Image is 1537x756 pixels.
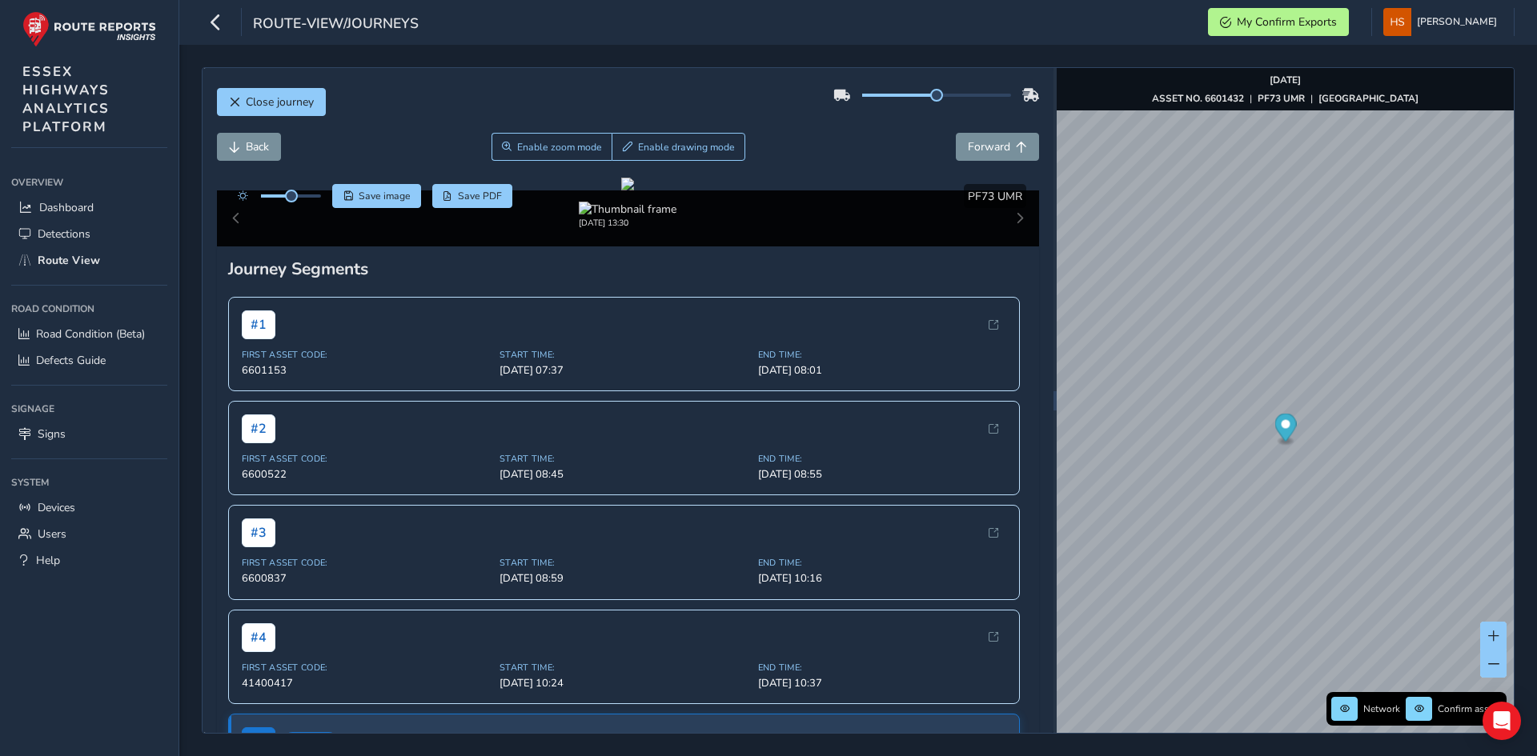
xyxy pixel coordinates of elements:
span: Users [38,526,66,542]
a: Signs [11,421,167,447]
img: rr logo [22,11,156,47]
div: Map marker [1274,414,1296,446]
button: Back [217,133,281,161]
span: End Time: [758,662,1007,674]
span: Start Time: [500,662,748,674]
span: # 1 [242,310,275,339]
span: 6600837 [242,571,491,586]
span: Enable zoom mode [517,141,602,154]
span: [DATE] 08:55 [758,467,1007,482]
span: First Asset Code: [242,557,491,569]
a: Detections [11,221,167,247]
span: Network [1363,702,1400,715]
span: Dashboard [39,200,94,215]
span: Save image [359,190,411,202]
span: Help [36,553,60,568]
span: Enable drawing mode [638,141,735,154]
a: Route View [11,247,167,274]
span: [DATE] 08:59 [500,571,748,586]
button: Draw [612,133,745,161]
a: Devices [11,494,167,521]
div: System [11,470,167,494]
span: # 3 [242,518,275,547]
button: Forward [956,133,1039,161]
span: [DATE] 08:01 [758,363,1007,378]
span: Start Time: [500,349,748,361]
a: Help [11,547,167,574]
span: Detections [38,226,90,242]
button: Zoom [492,133,612,161]
span: [DATE] 10:16 [758,571,1007,586]
a: Dashboard [11,194,167,221]
div: Journey Segments [228,258,1029,280]
span: End Time: [758,557,1007,569]
span: First Asset Code: [242,453,491,465]
span: First Asset Code: [242,349,491,361]
div: | | [1152,92,1419,105]
span: route-view/journeys [253,14,419,36]
strong: ASSET NO. 6601432 [1152,92,1244,105]
span: [DATE] 10:37 [758,676,1007,690]
span: Confirm assets [1438,702,1502,715]
span: Route View [38,253,100,268]
span: My Confirm Exports [1237,14,1337,30]
a: Road Condition (Beta) [11,321,167,347]
span: 6601153 [242,363,491,378]
img: Thumbnail frame [579,202,676,217]
span: [DATE] 08:45 [500,467,748,482]
span: 6600522 [242,467,491,482]
div: Open Intercom Messenger [1483,702,1521,740]
span: 41400417 [242,676,491,690]
span: Road Condition (Beta) [36,326,145,342]
strong: [DATE] [1270,74,1301,86]
div: Signage [11,397,167,421]
span: Devices [38,500,75,515]
span: End Time: [758,349,1007,361]
span: Defects Guide [36,353,106,368]
span: Start Time: [500,557,748,569]
strong: PF73 UMR [1258,92,1305,105]
span: End Time: [758,453,1007,465]
span: Close journey [246,94,314,110]
strong: [GEOGRAPHIC_DATA] [1318,92,1419,105]
span: # 5 [242,727,275,756]
span: Current [283,732,338,750]
button: Save [332,184,421,208]
button: My Confirm Exports [1208,8,1349,36]
span: First Asset Code: [242,662,491,674]
div: Road Condition [11,297,167,321]
span: PF73 UMR [968,189,1022,204]
a: Defects Guide [11,347,167,374]
button: [PERSON_NAME] [1383,8,1503,36]
button: Close journey [217,88,326,116]
span: # 4 [242,623,275,652]
span: # 2 [242,414,275,443]
a: Users [11,521,167,547]
span: [PERSON_NAME] [1417,8,1497,36]
span: Back [246,139,269,154]
span: Start Time: [500,453,748,465]
span: Forward [968,139,1010,154]
span: [DATE] 10:24 [500,676,748,690]
span: [DATE] 07:37 [500,363,748,378]
span: ESSEX HIGHWAYS ANALYTICS PLATFORM [22,62,110,136]
div: [DATE] 13:30 [579,217,676,229]
span: Save PDF [458,190,502,202]
button: PDF [432,184,513,208]
div: Overview [11,170,167,194]
span: Signs [38,426,66,442]
img: diamond-layout [1383,8,1411,36]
